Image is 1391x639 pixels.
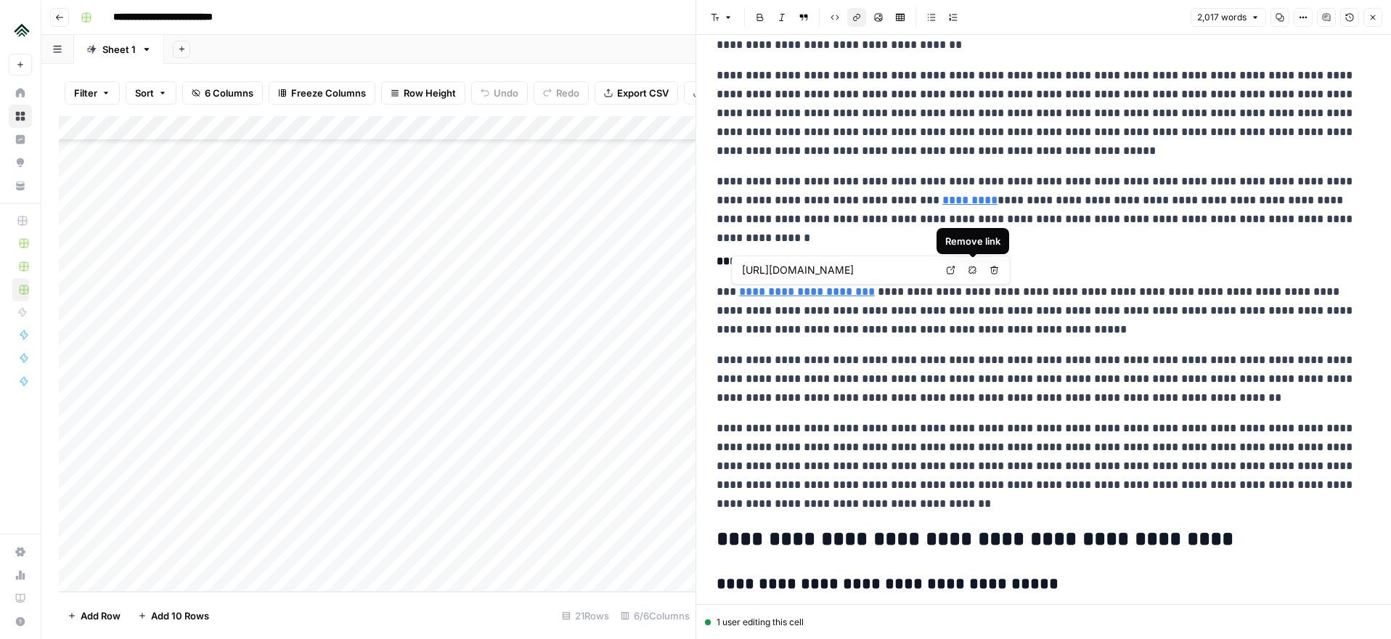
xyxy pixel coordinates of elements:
[1191,8,1266,27] button: 2,017 words
[494,86,518,100] span: Undo
[534,81,589,105] button: Redo
[705,616,1382,629] div: 1 user editing this cell
[126,81,176,105] button: Sort
[556,86,579,100] span: Redo
[65,81,120,105] button: Filter
[556,604,615,627] div: 21 Rows
[74,86,97,100] span: Filter
[9,17,35,43] img: Uplisting Logo
[9,610,32,633] button: Help + Support
[9,105,32,128] a: Browse
[615,604,695,627] div: 6/6 Columns
[182,81,263,105] button: 6 Columns
[617,86,669,100] span: Export CSV
[9,587,32,610] a: Learning Hub
[74,35,164,64] a: Sheet 1
[9,563,32,587] a: Usage
[945,234,1000,248] div: Remove link
[1197,11,1247,24] span: 2,017 words
[9,174,32,198] a: Your Data
[471,81,528,105] button: Undo
[595,81,678,105] button: Export CSV
[129,604,218,627] button: Add 10 Rows
[9,81,32,105] a: Home
[404,86,456,100] span: Row Height
[81,609,121,623] span: Add Row
[9,151,32,174] a: Opportunities
[9,540,32,563] a: Settings
[151,609,209,623] span: Add 10 Rows
[135,86,154,100] span: Sort
[381,81,465,105] button: Row Height
[9,12,32,48] button: Workspace: Uplisting
[269,81,375,105] button: Freeze Columns
[102,42,136,57] div: Sheet 1
[59,604,129,627] button: Add Row
[205,86,253,100] span: 6 Columns
[291,86,366,100] span: Freeze Columns
[9,128,32,151] a: Insights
